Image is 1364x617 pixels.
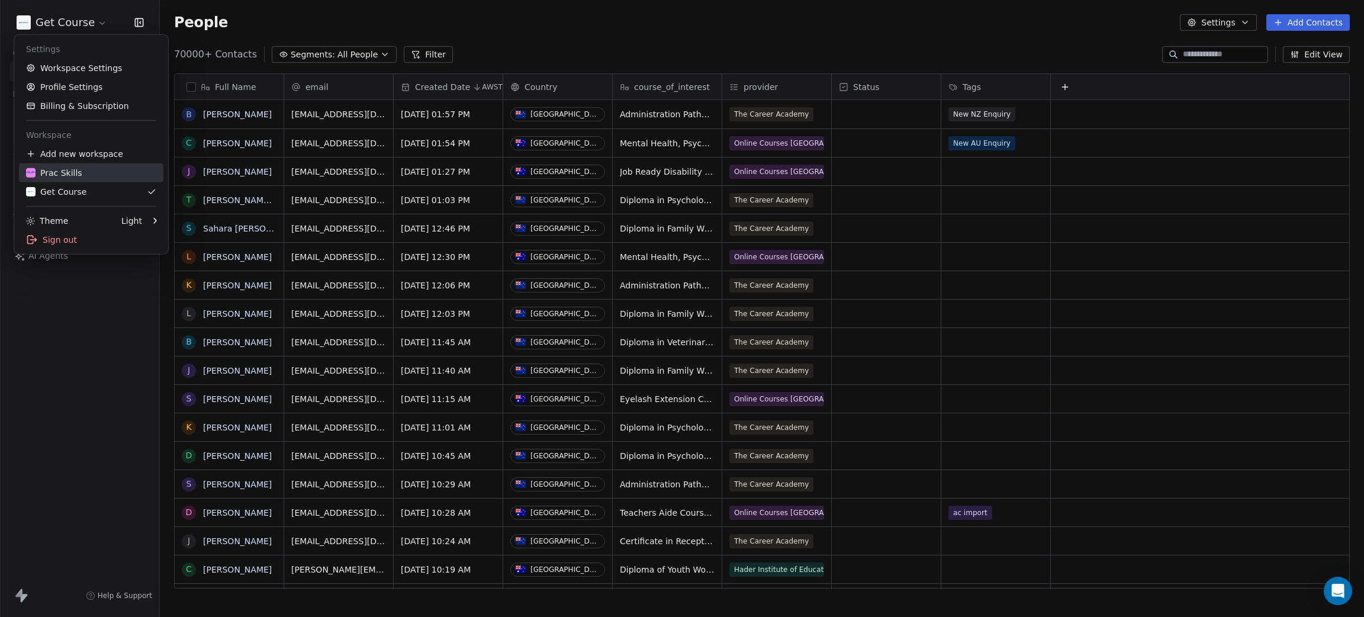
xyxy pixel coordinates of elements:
span: [DATE] 12:30 PM [401,251,496,263]
span: Help & Support [98,591,152,600]
span: The Career Academy [729,449,813,463]
div: K [186,279,191,291]
div: [GEOGRAPHIC_DATA] [530,423,600,432]
span: Diploma in Psychology & Counselling [620,422,715,433]
span: [DATE] 11:45 AM [401,336,496,348]
span: Contacts [8,44,52,62]
button: Edit View [1283,46,1350,63]
span: [DATE] 10:45 AM [401,450,496,462]
span: Sales [8,147,39,165]
span: provider [744,81,778,93]
span: [EMAIL_ADDRESS][DOMAIN_NAME] [291,393,386,405]
span: Get Course [36,15,95,30]
span: Tags [963,81,981,93]
div: [GEOGRAPHIC_DATA] [530,224,600,233]
span: Diploma in Family Wellness and [MEDICAL_DATA] [620,308,715,320]
span: The Career Academy [729,278,813,293]
span: [EMAIL_ADDRESS][DOMAIN_NAME] [291,108,386,120]
span: Online Courses [GEOGRAPHIC_DATA] [729,250,824,264]
span: The Career Academy [729,335,813,349]
div: [GEOGRAPHIC_DATA] [530,537,600,545]
div: Light [121,215,142,227]
span: [DATE] 11:15 AM [401,393,496,405]
div: Workspace [19,126,163,144]
div: T [186,194,192,206]
span: Diploma in Psychology & Counselling [620,194,715,206]
span: AI Agents [28,250,68,262]
a: Workspace Settings [19,59,163,78]
div: C [186,137,192,149]
span: [EMAIL_ADDRESS][DOMAIN_NAME] [291,308,386,320]
span: [EMAIL_ADDRESS][DOMAIN_NAME] [291,194,386,206]
a: [PERSON_NAME] [203,536,272,546]
span: [DATE] 12:03 PM [401,308,496,320]
span: Country [525,81,558,93]
div: [GEOGRAPHIC_DATA] [530,168,600,176]
span: The Career Academy [729,534,813,548]
span: email [305,81,329,93]
a: [PERSON_NAME] Ruka [203,195,295,205]
span: Status [853,81,880,93]
div: Add new workspace [19,144,163,163]
div: S [186,222,192,234]
div: J [188,165,190,178]
a: [PERSON_NAME] [203,508,272,518]
a: [PERSON_NAME] [203,281,272,290]
span: Diploma in Psychology & Counselling [620,450,715,462]
img: PracSkills%20Email%20Display%20Picture.png [26,168,36,178]
span: The Career Academy [729,307,813,321]
span: [DATE] 12:06 PM [401,279,496,291]
span: New AU Enquiry [948,136,1015,150]
span: Hader Institute of Education [729,563,824,577]
div: Open Intercom Messenger [1324,577,1352,605]
span: Diploma in Family Wellness and [MEDICAL_DATA] [620,223,715,234]
span: Mental Health, Psychology & Counselling Course Bundle (6-in-1 Course Bundle) [620,137,715,149]
button: Add Contacts [1266,14,1350,31]
img: gc-on-white.png [17,15,31,30]
div: grid [284,100,1350,589]
span: Administration Pathway - Medical Reception [620,478,715,490]
span: [EMAIL_ADDRESS][DOMAIN_NAME] [291,223,386,234]
div: [GEOGRAPHIC_DATA] [530,281,600,290]
div: Sign out [19,230,163,249]
div: Prac Skills [26,167,82,179]
span: [EMAIL_ADDRESS][DOMAIN_NAME] [291,137,386,149]
span: The Career Academy [729,221,813,236]
a: [PERSON_NAME] [203,309,272,319]
span: [EMAIL_ADDRESS][DOMAIN_NAME] [291,166,386,178]
span: [DATE] 10:19 AM [401,564,496,576]
span: 70000+ Contacts [174,47,257,62]
span: [DATE] 01:57 PM [401,108,496,120]
div: [GEOGRAPHIC_DATA] [530,139,600,147]
img: gc-on-white.png [26,187,36,197]
span: New NZ Enquiry [948,107,1015,121]
div: [GEOGRAPHIC_DATA] [530,196,600,204]
span: [DATE] 11:01 AM [401,422,496,433]
span: Online Courses [GEOGRAPHIC_DATA] [729,506,824,520]
span: [DATE] 01:54 PM [401,137,496,149]
span: [DATE] 10:29 AM [401,478,496,490]
span: People [174,14,228,31]
div: K [186,421,191,433]
div: L [186,250,191,263]
span: Online Courses [GEOGRAPHIC_DATA] [729,136,824,150]
div: [GEOGRAPHIC_DATA] [530,110,600,118]
span: [EMAIL_ADDRESS][DOMAIN_NAME] [291,251,386,263]
span: [EMAIL_ADDRESS][DOMAIN_NAME] [291,535,386,547]
div: [GEOGRAPHIC_DATA] [530,253,600,261]
span: [EMAIL_ADDRESS][DOMAIN_NAME] [291,450,386,462]
div: Get Course [26,186,86,198]
span: Diploma of Youth Work CHC50421 [620,564,715,576]
a: [PERSON_NAME] [203,167,272,176]
span: Marketing [8,85,56,103]
span: [DATE] 10:28 AM [401,507,496,519]
div: [GEOGRAPHIC_DATA] [530,480,600,489]
div: [GEOGRAPHIC_DATA] [530,395,600,403]
span: AWST [482,82,503,92]
div: Theme [26,215,68,227]
div: S [186,478,192,490]
span: Certificate in Reception & Office Support [620,535,715,547]
div: [GEOGRAPHIC_DATA] [530,565,600,574]
span: Online Courses [GEOGRAPHIC_DATA] [729,165,824,179]
div: D [186,506,192,519]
